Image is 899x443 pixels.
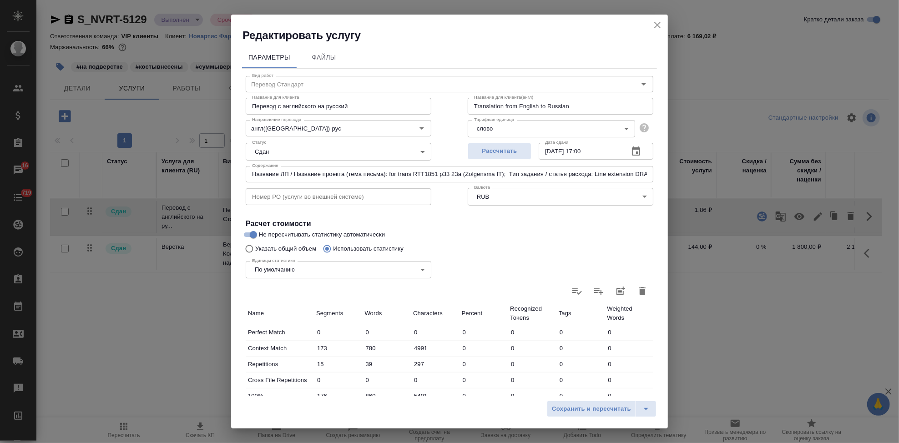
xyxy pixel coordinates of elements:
input: ✎ Введи что-нибудь [363,326,411,339]
label: Обновить статистику [566,280,588,302]
p: Weighted Words [607,304,651,322]
button: Сохранить и пересчитать [547,401,636,417]
input: ✎ Введи что-нибудь [508,389,556,403]
button: По умолчанию [252,266,298,273]
input: ✎ Введи что-нибудь [605,326,653,339]
input: ✎ Введи что-нибудь [556,357,605,371]
input: ✎ Введи что-нибудь [508,326,556,339]
input: ✎ Введи что-нибудь [363,389,411,403]
div: split button [547,401,657,417]
button: Удалить статистику [631,280,653,302]
input: ✎ Введи что-нибудь [508,373,556,387]
p: Context Match [248,344,312,353]
p: Repetitions [248,360,312,369]
button: RUB [474,193,492,201]
div: Сдан [246,143,431,160]
input: ✎ Введи что-нибудь [508,357,556,371]
input: ✎ Введи что-нибудь [460,373,508,387]
input: ✎ Введи что-нибудь [460,326,508,339]
input: ✎ Введи что-нибудь [363,357,411,371]
input: ✎ Введи что-нибудь [556,373,605,387]
p: 100% [248,392,312,401]
p: Recognized Tokens [510,304,554,322]
input: ✎ Введи что-нибудь [411,373,460,387]
input: ✎ Введи что-нибудь [411,326,460,339]
input: ✎ Введи что-нибудь [460,342,508,355]
input: ✎ Введи что-нибудь [411,357,460,371]
p: Name [248,309,312,318]
input: ✎ Введи что-нибудь [460,357,508,371]
label: Слить статистику [588,280,610,302]
span: Файлы [302,52,346,63]
div: RUB [468,188,653,205]
button: слово [474,125,495,132]
input: ✎ Введи что-нибудь [314,326,363,339]
p: Segments [316,309,360,318]
input: ✎ Введи что-нибудь [411,389,460,403]
p: Characters [413,309,457,318]
p: Percent [462,309,506,318]
input: ✎ Введи что-нибудь [605,389,653,403]
input: ✎ Введи что-нибудь [363,373,411,387]
span: Параметры [247,52,291,63]
h2: Редактировать услугу [242,28,668,43]
input: ✎ Введи что-нибудь [605,357,653,371]
input: ✎ Введи что-нибудь [605,373,653,387]
div: По умолчанию [246,261,431,278]
p: Cross File Repetitions [248,376,312,385]
button: Рассчитать [468,143,531,160]
input: ✎ Введи что-нибудь [314,373,363,387]
span: Не пересчитывать статистику автоматически [259,230,385,239]
input: ✎ Введи что-нибудь [605,342,653,355]
input: ✎ Введи что-нибудь [363,342,411,355]
input: ✎ Введи что-нибудь [314,389,363,403]
p: Perfect Match [248,328,312,337]
button: Open [415,122,428,135]
h4: Расчет стоимости [246,218,653,229]
button: Добавить статистику в работы [610,280,631,302]
input: ✎ Введи что-нибудь [314,342,363,355]
input: ✎ Введи что-нибудь [460,389,508,403]
span: Рассчитать [473,146,526,156]
input: ✎ Введи что-нибудь [508,342,556,355]
input: ✎ Введи что-нибудь [556,389,605,403]
input: ✎ Введи что-нибудь [556,342,605,355]
button: Сдан [252,148,272,156]
input: ✎ Введи что-нибудь [556,326,605,339]
div: слово [468,120,635,137]
button: close [651,18,664,32]
p: Words [365,309,409,318]
input: ✎ Введи что-нибудь [411,342,460,355]
span: Сохранить и пересчитать [552,404,631,414]
input: ✎ Введи что-нибудь [314,357,363,371]
p: Tags [559,309,603,318]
